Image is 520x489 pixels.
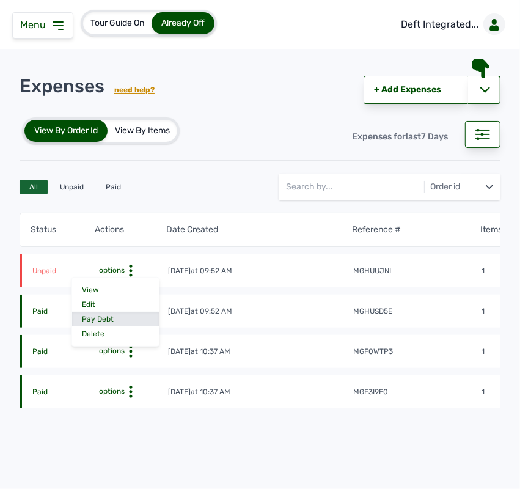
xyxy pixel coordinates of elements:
span: at 10:37 AM [191,347,230,356]
td: mgf3i9e0 [353,386,481,399]
td: Paid [32,306,96,318]
div: Paid [96,180,131,194]
div: Pay Debt [72,312,159,326]
span: at 09:52 AM [191,307,232,315]
td: Paid [32,346,96,358]
div: Unpaid [50,180,93,194]
p: Deft Integrated... [401,17,478,32]
td: mghuujnl [353,265,481,278]
span: at 10:37 AM [191,388,230,396]
span: options [97,265,125,275]
div: View [72,282,159,297]
a: need help? [114,86,155,94]
div: [DATE] [168,387,230,397]
span: options [97,346,125,356]
div: [DATE] [168,306,232,316]
div: Delete [72,326,159,341]
input: Search by... [286,174,462,200]
span: Menu [20,19,51,31]
td: mgf0wtp3 [353,346,481,358]
span: last [406,131,421,142]
td: Paid [32,386,96,399]
div: Expenses for 7 Days [342,123,458,150]
a: Deft Integrated... [391,7,510,42]
th: Date Created [166,223,351,237]
td: Unpaid [32,265,96,278]
span: Tour Guide On [90,18,144,28]
th: Actions [94,223,158,237]
th: Reference # [351,223,480,237]
td: mghusd5e [353,306,481,318]
div: Expenses [20,75,155,97]
span: options [97,386,125,396]
div: Edit [72,297,159,312]
div: [DATE] [168,347,230,356]
a: Menu [20,19,65,31]
span: Already Off [161,18,205,28]
a: + Add Expenses [364,76,468,104]
div: View By Order Id [24,120,108,142]
th: Status [30,223,94,237]
div: All [20,180,48,194]
div: [DATE] [168,266,232,276]
span: at 09:52 AM [191,267,232,275]
div: Order id [428,181,463,193]
div: View By Items [108,120,177,142]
